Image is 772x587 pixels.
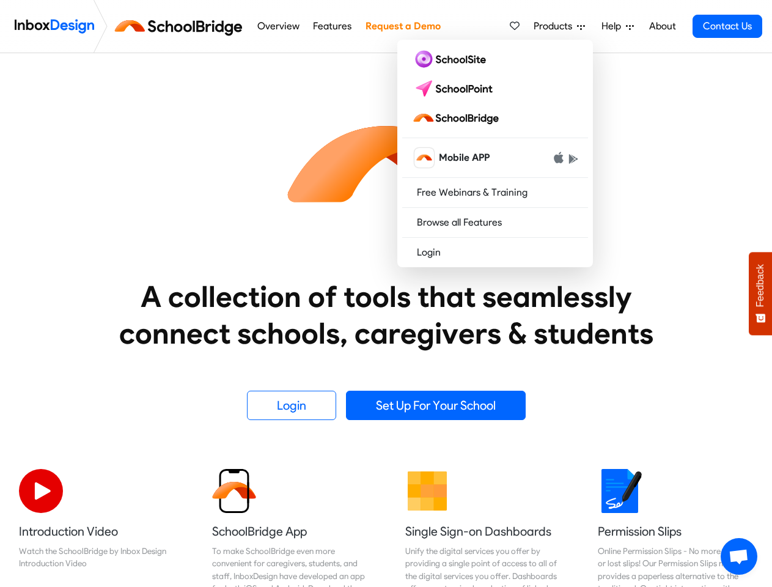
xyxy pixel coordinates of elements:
[414,148,434,168] img: schoolbridge icon
[749,252,772,335] button: Feedback - Show survey
[412,50,491,69] img: schoolsite logo
[310,14,355,39] a: Features
[402,213,588,232] a: Browse all Features
[529,14,590,39] a: Products
[597,14,639,39] a: Help
[405,523,561,540] h5: Single Sign-on Dashboards
[693,15,762,38] a: Contact Us
[598,523,753,540] h5: Permission Slips
[346,391,526,420] a: Set Up For Your School
[254,14,303,39] a: Overview
[721,538,757,575] div: Open chat
[645,14,679,39] a: About
[276,53,496,273] img: icon_schoolbridge.svg
[362,14,444,39] a: Request a Demo
[19,523,174,540] h5: Introduction Video
[19,545,174,570] div: Watch the SchoolBridge by Inbox Design Introduction Video
[405,469,449,513] img: 2022_01_13_icon_grid.svg
[402,143,588,172] a: schoolbridge icon Mobile APP
[212,469,256,513] img: 2022_01_13_icon_sb_app.svg
[112,12,250,41] img: schoolbridge logo
[247,391,336,420] a: Login
[598,469,642,513] img: 2022_01_18_icon_signature.svg
[439,150,490,165] span: Mobile APP
[755,264,766,307] span: Feedback
[402,183,588,202] a: Free Webinars & Training
[397,40,593,267] div: Products
[601,19,626,34] span: Help
[402,243,588,262] a: Login
[96,278,677,352] heading: A collection of tools that seamlessly connect schools, caregivers & students
[212,523,367,540] h5: SchoolBridge App
[412,79,498,98] img: schoolpoint logo
[19,469,63,513] img: 2022_07_11_icon_video_playback.svg
[534,19,577,34] span: Products
[412,108,504,128] img: schoolbridge logo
